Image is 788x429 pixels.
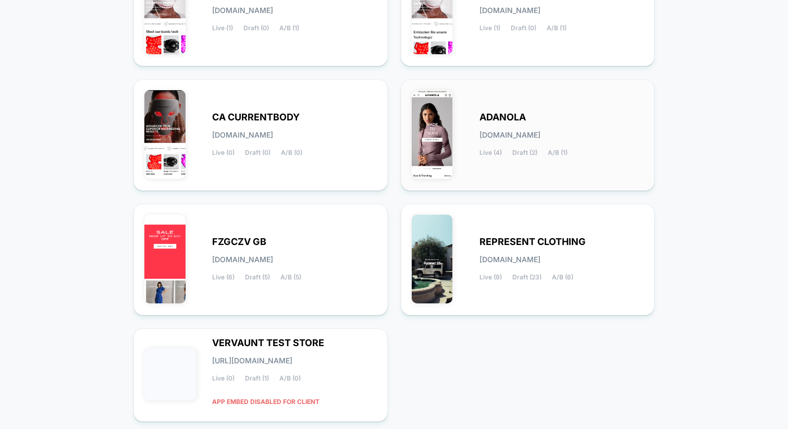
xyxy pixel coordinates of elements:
[479,274,502,281] span: Live (9)
[245,149,270,156] span: Draft (0)
[479,238,586,246] span: REPRESENT CLOTHING
[212,149,235,156] span: Live (0)
[479,114,526,121] span: ADANOLA
[280,274,301,281] span: A/B (5)
[281,149,302,156] span: A/B (0)
[412,215,453,303] img: REPRESENT_CLOTHING
[552,274,573,281] span: A/B (6)
[212,131,273,139] span: [DOMAIN_NAME]
[245,375,269,382] span: Draft (1)
[547,24,567,32] span: A/B (1)
[479,131,540,139] span: [DOMAIN_NAME]
[479,256,540,263] span: [DOMAIN_NAME]
[212,24,233,32] span: Live (1)
[212,357,292,364] span: [URL][DOMAIN_NAME]
[279,24,299,32] span: A/B (1)
[243,24,269,32] span: Draft (0)
[212,393,319,411] span: APP EMBED DISABLED FOR CLIENT
[212,256,273,263] span: [DOMAIN_NAME]
[245,274,270,281] span: Draft (5)
[212,274,235,281] span: Live (6)
[144,215,186,303] img: FZGCZV_GB
[479,7,540,14] span: [DOMAIN_NAME]
[511,24,536,32] span: Draft (0)
[144,348,196,400] img: VERVAUNT_TEST_STORE
[212,375,235,382] span: Live (0)
[212,238,266,246] span: FZGCZV GB
[412,90,453,179] img: ADANOLA
[279,375,301,382] span: A/B (0)
[512,274,541,281] span: Draft (23)
[479,24,500,32] span: Live (1)
[212,7,273,14] span: [DOMAIN_NAME]
[212,339,324,347] span: VERVAUNT TEST STORE
[548,149,568,156] span: A/B (1)
[512,149,537,156] span: Draft (2)
[144,90,186,179] img: CA_CURRENTBODY
[212,114,300,121] span: CA CURRENTBODY
[479,149,502,156] span: Live (4)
